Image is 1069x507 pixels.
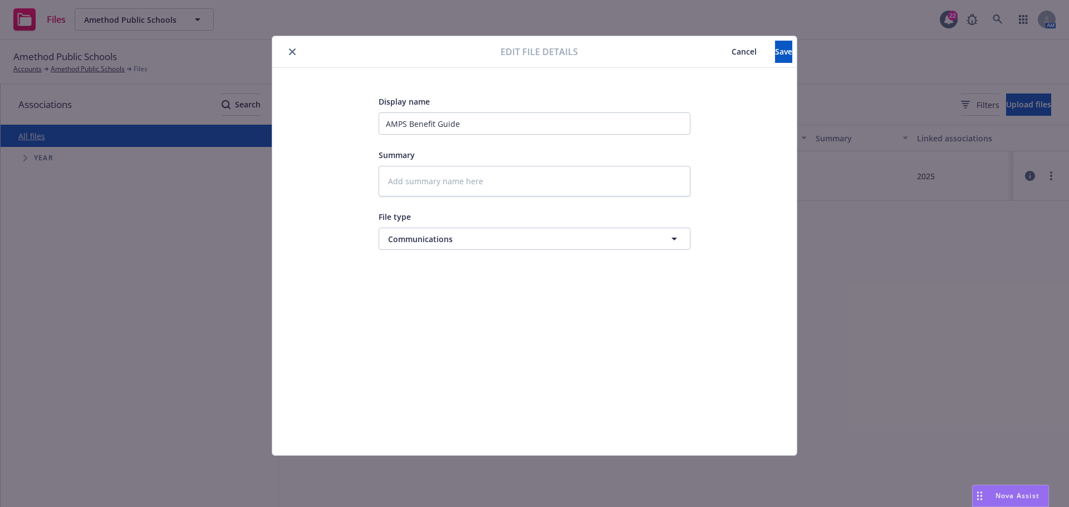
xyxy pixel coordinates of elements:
span: Communications [388,233,640,245]
span: Edit file details [501,45,578,58]
span: Save [775,46,792,57]
span: Display name [379,96,430,107]
div: Drag to move [973,485,987,506]
span: File type [379,211,411,222]
button: Save [775,41,792,63]
span: Summary [379,150,415,160]
input: Add display name here [379,112,690,135]
button: Communications [379,228,690,250]
button: Cancel [713,41,775,63]
span: Cancel [732,46,757,57]
button: close [286,45,299,58]
span: Nova Assist [996,491,1039,500]
button: Nova Assist [972,485,1049,507]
